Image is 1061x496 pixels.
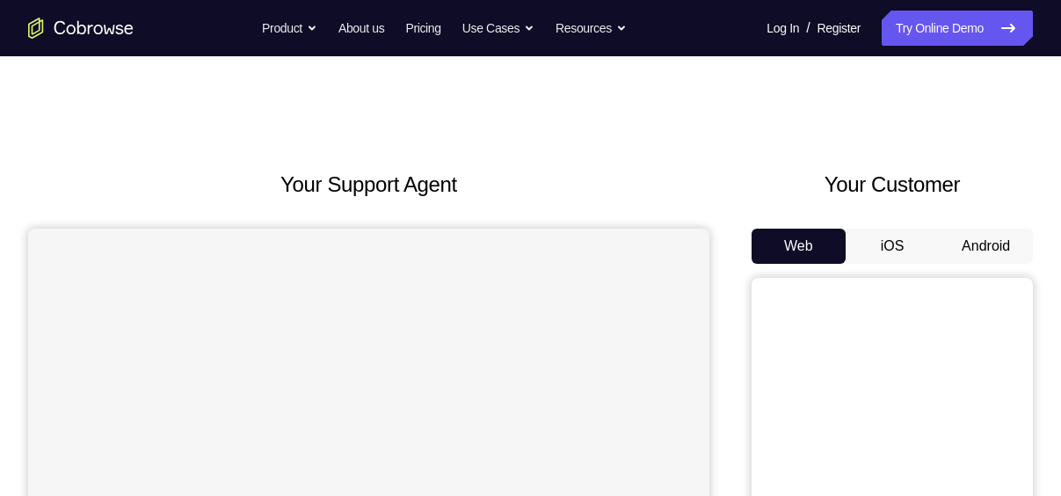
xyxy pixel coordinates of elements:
button: Product [262,11,317,46]
a: Go to the home page [28,18,134,39]
button: Android [939,229,1033,264]
button: Web [752,229,846,264]
a: About us [338,11,384,46]
button: Use Cases [462,11,534,46]
button: iOS [846,229,940,264]
a: Pricing [405,11,440,46]
a: Try Online Demo [882,11,1033,46]
a: Register [818,11,861,46]
button: Resources [556,11,627,46]
h2: Your Support Agent [28,169,709,201]
h2: Your Customer [752,169,1033,201]
a: Log In [767,11,799,46]
span: / [806,18,810,39]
